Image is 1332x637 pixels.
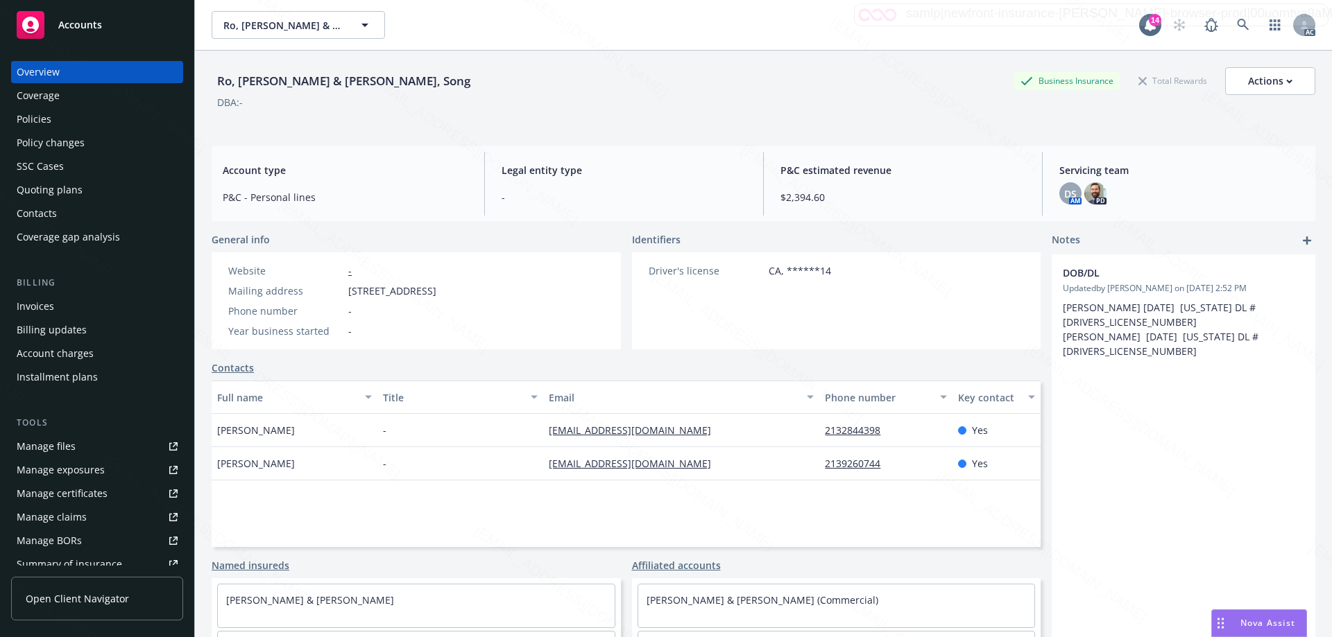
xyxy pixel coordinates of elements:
a: Account charges [11,342,183,365]
a: [PERSON_NAME] & [PERSON_NAME] [226,593,394,607]
span: Yes [972,456,988,471]
div: Policies [17,108,51,130]
span: Notes [1052,232,1080,249]
a: Switch app [1261,11,1289,39]
a: SSC Cases [11,155,183,177]
img: photo [1084,182,1107,204]
button: Full name [212,381,377,414]
a: [EMAIL_ADDRESS][DOMAIN_NAME] [549,424,722,437]
div: Billing [11,276,183,290]
div: Phone number [228,304,343,318]
a: [EMAIL_ADDRESS][DOMAIN_NAME] [549,457,722,470]
a: Start snowing [1165,11,1193,39]
div: Overview [17,61,60,83]
a: Installment plans [11,366,183,388]
span: Open Client Navigator [26,591,129,606]
div: DOB/DLUpdatedby [PERSON_NAME] on [DATE] 2:52 PM[PERSON_NAME] [DATE] [US_STATE] DL # [DRIVERS_LICE... [1052,254,1315,369]
a: Overview [11,61,183,83]
a: Quoting plans [11,179,183,201]
span: Legal entity type [502,163,746,177]
a: Search [1229,11,1257,39]
span: Account type [223,163,468,177]
div: Ro, [PERSON_NAME] & [PERSON_NAME], Song [212,72,476,90]
span: [STREET_ADDRESS] [348,283,436,298]
button: Phone number [819,381,952,414]
a: Invoices [11,295,183,317]
span: - [348,324,352,338]
a: Report a Bug [1197,11,1225,39]
div: Manage files [17,435,76,457]
div: Installment plans [17,366,98,388]
a: add [1299,232,1315,249]
span: General info [212,232,270,247]
div: Driver's license [649,263,763,278]
div: Manage exposures [17,459,105,481]
div: Summary of insurance [17,553,122,575]
span: DOB/DL [1063,265,1268,280]
div: Coverage [17,85,60,107]
span: Nova Assist [1240,617,1295,629]
div: Quoting plans [17,179,83,201]
span: - [383,423,386,437]
a: Contacts [212,360,254,375]
a: Manage files [11,435,183,457]
div: Full name [217,390,357,405]
div: Phone number [825,390,931,405]
span: [PERSON_NAME] [217,456,295,471]
div: Total Rewards [1132,72,1214,89]
div: Account charges [17,342,94,365]
a: 2139260744 [825,457,891,470]
button: Ro, [PERSON_NAME] & [PERSON_NAME], Song [212,11,385,39]
div: Billing updates [17,319,87,341]
a: Billing updates [11,319,183,341]
span: Updated by [PERSON_NAME] on [DATE] 2:52 PM [1063,282,1304,295]
div: 14 [1149,14,1161,26]
a: Accounts [11,6,183,44]
a: Policies [11,108,183,130]
p: [PERSON_NAME] [DATE] [US_STATE] DL # [DRIVERS_LICENSE_NUMBER] [PERSON_NAME] [DATE] [US_STATE] DL ... [1063,300,1304,358]
a: Coverage [11,85,183,107]
div: Drag to move [1212,610,1229,636]
span: Yes [972,423,988,437]
div: Actions [1248,68,1292,94]
div: Email [549,390,799,405]
a: Manage exposures [11,459,183,481]
span: Servicing team [1059,163,1304,177]
div: SSC Cases [17,155,64,177]
button: Nova Assist [1211,609,1307,637]
a: Named insureds [212,558,289,573]
div: Mailing address [228,283,343,298]
div: Tools [11,416,183,430]
a: Contacts [11,202,183,225]
span: Accounts [58,19,102,30]
a: edit [1268,265,1285,282]
div: Invoices [17,295,54,317]
a: 2132844398 [825,424,891,437]
span: P&C - Personal lines [223,190,468,204]
button: Key contact [953,381,1041,414]
a: Coverage gap analysis [11,226,183,248]
a: - [348,264,352,277]
div: Policy changes [17,132,85,154]
a: Summary of insurance [11,553,183,575]
div: Website [228,263,343,278]
span: DS [1064,186,1077,201]
div: Coverage gap analysis [17,226,120,248]
button: Email [543,381,819,414]
span: - [383,456,386,471]
div: DBA: - [217,95,243,110]
span: [PERSON_NAME] [217,423,295,437]
a: Affiliated accounts [632,558,721,573]
div: Title [383,390,522,405]
div: Manage certificates [17,482,108,505]
a: [PERSON_NAME] & [PERSON_NAME] (Commercial) [647,593,878,607]
a: Policy changes [11,132,183,154]
span: - [502,190,746,204]
a: Manage BORs [11,530,183,552]
button: Actions [1225,67,1315,95]
a: Manage certificates [11,482,183,505]
button: Title [377,381,543,414]
span: P&C estimated revenue [780,163,1025,177]
div: Manage BORs [17,530,82,552]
